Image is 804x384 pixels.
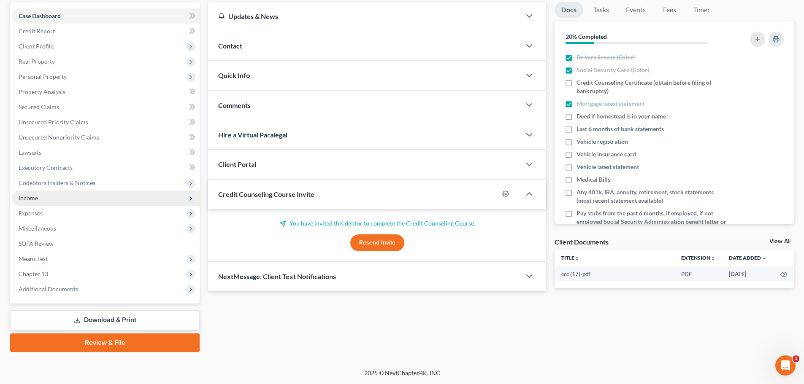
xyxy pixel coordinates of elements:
[577,209,727,234] span: Pay stubs from the past 6 months, if employed, if not employed Social Security Administration ben...
[577,125,664,133] span: Last 6 months of bank statements
[674,266,722,282] td: PDF
[350,234,404,251] button: Resend Invite
[218,272,336,280] span: NextMessage: Client Text Notifications
[729,255,767,261] a: Date Added expand_more
[577,137,628,146] span: Vehicle registration
[555,2,583,18] a: Docs
[12,236,200,251] a: SOFA Review
[619,2,652,18] a: Events
[19,58,55,65] span: Real Property
[19,134,99,141] span: Unsecured Nonpriority Claims
[577,53,635,62] span: Drivers license (Color)
[577,163,639,171] span: Vehicle latest statement
[19,43,54,50] span: Client Profile
[12,130,200,145] a: Unsecured Nonpriority Claims
[762,256,767,261] i: expand_more
[19,12,61,19] span: Case Dashboard
[710,256,715,261] i: unfold_more
[574,256,579,261] i: unfold_more
[19,118,88,126] span: Unsecured Priority Claims
[19,103,59,110] span: Secured Claims
[218,101,251,109] span: Comments
[12,145,200,160] a: Lawsuits
[793,355,799,362] span: 1
[218,160,256,168] span: Client Portal
[218,190,314,198] span: Credit Counseling Course Invite
[12,99,200,115] a: Secured Claims
[769,239,790,244] a: View All
[218,42,242,50] span: Contact
[19,209,43,217] span: Expenses
[19,194,38,201] span: Income
[577,112,666,121] span: Deed if homestead is in your name
[19,270,48,277] span: Chapter 13
[12,84,200,99] a: Property Analysis
[12,24,200,39] a: Credit Report
[577,150,636,158] span: Vehicle insurance card
[12,8,200,24] a: Case Dashboard
[555,237,609,246] div: Client Documents
[19,27,55,35] span: Credit Report
[775,355,796,376] iframe: Intercom live chat
[656,2,683,18] a: Fees
[686,2,717,18] a: Timer
[577,66,649,74] span: Social Security Card (Color)
[19,164,73,171] span: Executory Contracts
[218,12,511,21] div: Updates & News
[587,2,616,18] a: Tasks
[19,88,65,95] span: Property Analysis
[566,33,607,40] strong: 20% Completed
[218,219,536,228] p: You have invited this debtor to complete the Credit Counseling Course.
[19,285,78,293] span: Additional Documents
[218,71,250,79] span: Quick Info
[162,369,643,384] div: 2025 © NextChapterBK, INC
[681,255,715,261] a: Extensionunfold_more
[19,255,48,262] span: Means Test
[218,131,287,139] span: Hire a Virtual Paralegal
[19,149,41,156] span: Lawsuits
[577,78,727,95] span: Credit Counseling Certificate (obtain before filing of bankruptcy)
[577,99,645,108] span: Mortgage latest statement
[19,225,56,232] span: Miscellaneous
[722,266,774,282] td: [DATE]
[19,73,67,80] span: Personal Property
[561,255,579,261] a: Titleunfold_more
[12,115,200,130] a: Unsecured Priority Claims
[19,179,95,186] span: Codebtors Insiders & Notices
[577,175,610,184] span: Medical Bills
[555,266,674,282] td: ccc (17)-pdf
[19,240,54,247] span: SOFA Review
[10,310,200,330] a: Download & Print
[577,188,727,205] span: Any 401k, IRA, annuity, retirement, stock statements (most recent statement available)
[10,333,200,352] a: Review & File
[12,160,200,175] a: Executory Contracts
